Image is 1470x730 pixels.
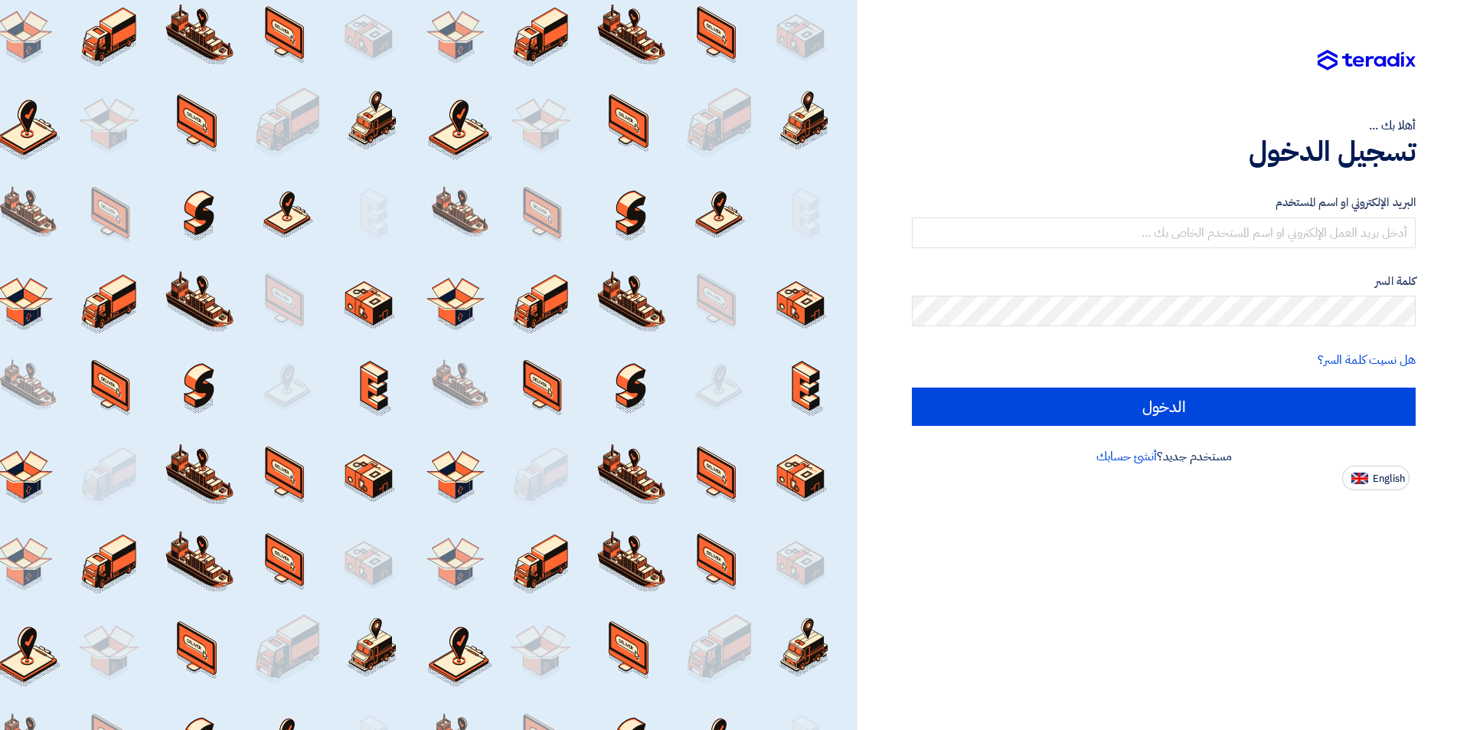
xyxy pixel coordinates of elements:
h1: تسجيل الدخول [912,135,1416,169]
a: هل نسيت كلمة السر؟ [1318,351,1416,369]
div: أهلا بك ... [912,116,1416,135]
div: مستخدم جديد؟ [912,447,1416,466]
input: أدخل بريد العمل الإلكتروني او اسم المستخدم الخاص بك ... [912,218,1416,248]
img: en-US.png [1351,473,1368,484]
span: English [1373,473,1405,484]
button: English [1342,466,1410,490]
a: أنشئ حسابك [1096,447,1157,466]
label: كلمة السر [912,273,1416,290]
img: Teradix logo [1318,50,1416,71]
input: الدخول [912,388,1416,426]
label: البريد الإلكتروني او اسم المستخدم [912,194,1416,211]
